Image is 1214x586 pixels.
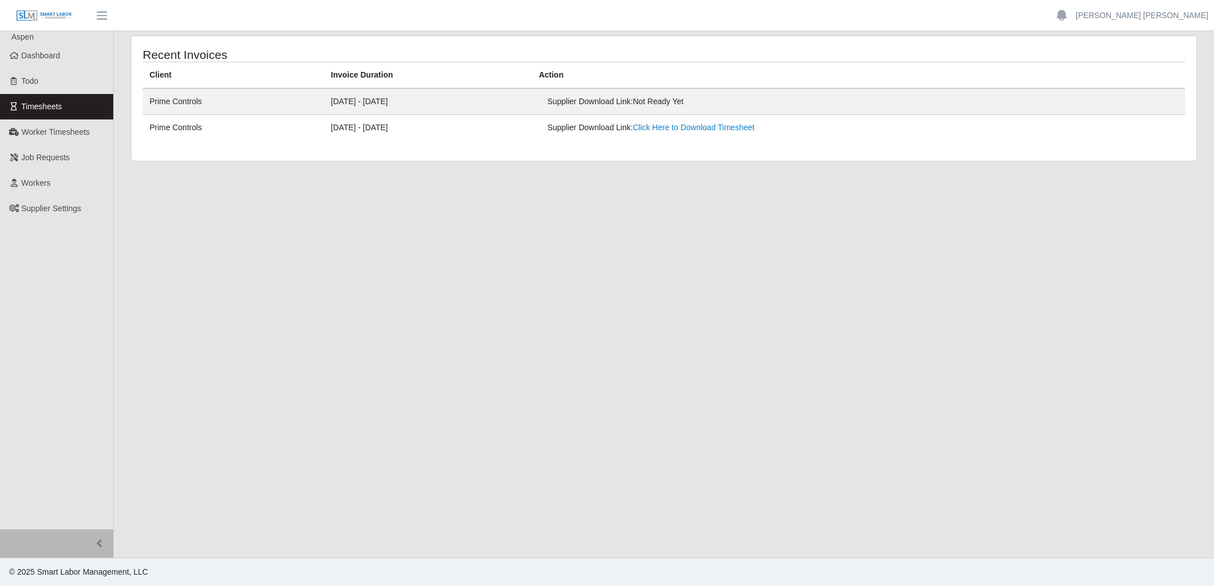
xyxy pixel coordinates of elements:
span: Job Requests [22,153,70,162]
span: © 2025 Smart Labor Management, LLC [9,567,148,576]
td: Prime Controls [143,88,324,115]
span: Todo [22,76,39,85]
img: SLM Logo [16,10,72,22]
span: Workers [22,178,51,187]
a: [PERSON_NAME] [PERSON_NAME] [1076,10,1208,22]
th: Action [532,62,1185,89]
div: Supplier Download Link: [548,122,957,134]
h4: Recent Invoices [143,48,567,62]
span: Not Ready Yet [633,97,684,106]
span: Aspen [11,32,34,41]
span: Worker Timesheets [22,127,89,136]
th: Invoice Duration [324,62,532,89]
a: Click Here to Download Timesheet [633,123,755,132]
th: Client [143,62,324,89]
td: Prime Controls [143,115,324,141]
span: Supplier Settings [22,204,82,213]
div: Supplier Download Link: [548,96,957,108]
span: Dashboard [22,51,61,60]
span: Timesheets [22,102,62,111]
td: [DATE] - [DATE] [324,88,532,115]
td: [DATE] - [DATE] [324,115,532,141]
